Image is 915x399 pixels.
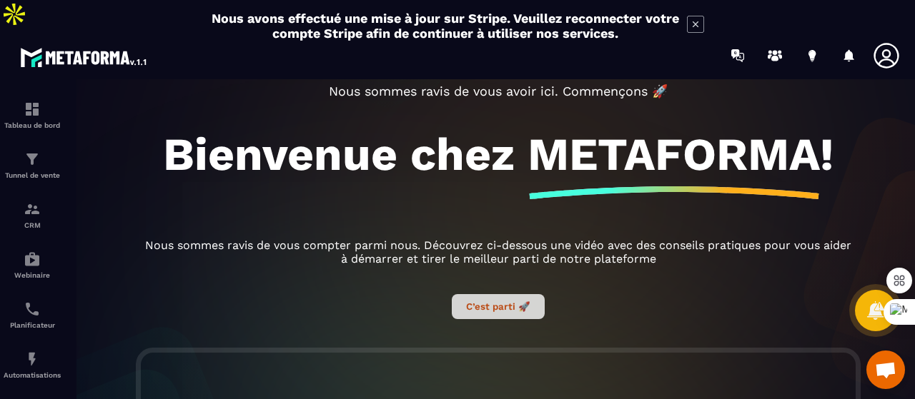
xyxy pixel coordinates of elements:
h2: Nous avons effectué une mise à jour sur Stripe. Veuillez reconnecter votre compte Stripe afin de ... [211,11,680,41]
p: CRM [4,221,61,229]
p: Tunnel de vente [4,171,61,179]
img: formation [24,201,41,218]
p: Nous sommes ravis de vous avoir ici. Commençons 🚀 [141,84,856,99]
a: formationformationCRM [4,190,61,240]
a: formationformationTunnel de vente [4,140,61,190]
p: Nous sommes ravis de vous compter parmi nous. Découvrez ci-dessous une vidéo avec des conseils pr... [141,238,856,266]
img: formation [24,101,41,118]
a: automationsautomationsAutomatisations [4,340,61,390]
a: C’est parti 🚀 [452,299,545,313]
img: formation [24,151,41,168]
p: Webinaire [4,271,61,279]
img: logo [20,44,149,70]
p: Automatisations [4,371,61,379]
a: automationsautomationsWebinaire [4,240,61,290]
h1: Bienvenue chez METAFORMA! [163,127,834,181]
a: schedulerschedulerPlanificateur [4,290,61,340]
img: automations [24,350,41,368]
button: C’est parti 🚀 [452,294,545,319]
a: Ouvrir le chat [866,350,905,389]
img: automations [24,251,41,268]
p: Tableau de bord [4,121,61,129]
p: Planificateur [4,321,61,329]
img: scheduler [24,300,41,318]
a: formationformationTableau de bord [4,90,61,140]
